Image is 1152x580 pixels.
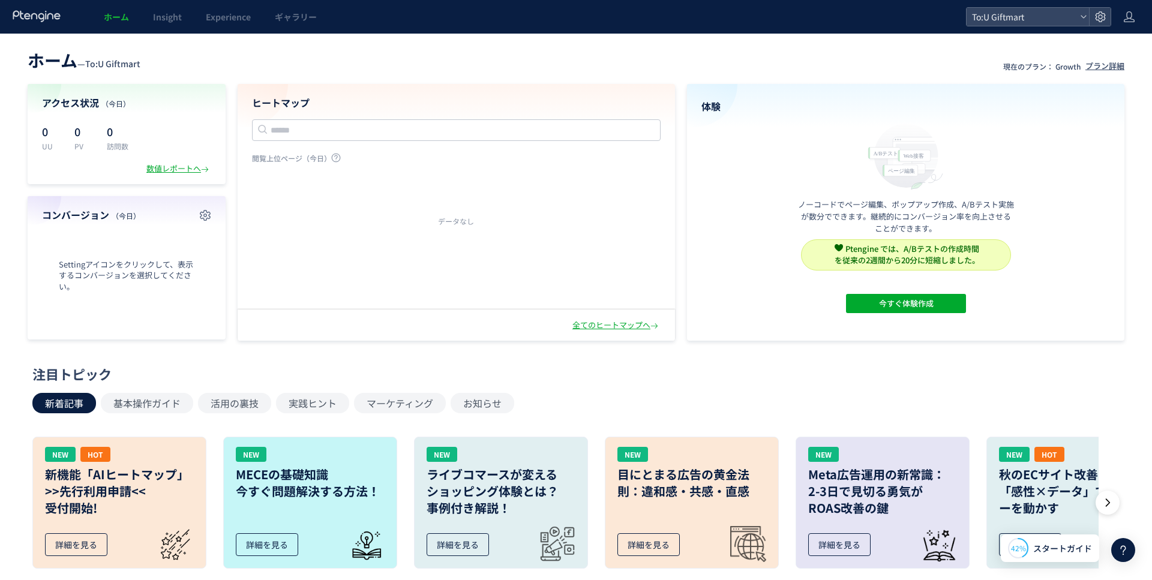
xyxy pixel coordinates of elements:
[835,243,980,266] span: Ptengine では、A/Bテストの作成時間 を従来の2週間から20分に短縮しました。
[101,393,193,413] button: 基本操作ガイド
[846,294,966,313] button: 今すぐ体験作成
[236,533,298,556] div: 詳細を見る
[85,58,140,70] span: To:U Giftmart
[112,211,140,221] span: （今日）
[354,393,446,413] button: マーケティング
[1085,61,1124,72] div: プラン詳細
[605,437,779,569] a: NEW目にとまる広告の黄金法則：違和感・共感・直感詳細を見る
[1033,542,1092,555] span: スタートガイド
[617,533,680,556] div: 詳細を見る
[798,199,1014,235] p: ノーコードでページ編集、ポップアップ作成、A/Bテスト実施が数分でできます。継続的にコンバージョン率を向上させることができます。
[101,98,130,109] span: （今日）
[32,393,96,413] button: 新着記事
[42,141,60,151] p: UU
[835,244,843,252] img: svg+xml,%3c
[427,533,489,556] div: 詳細を見る
[414,437,588,569] a: NEWライブコマースが変えるショッピング体験とは？事例付き解説！詳細を見る
[28,48,77,72] span: ホーム
[80,447,110,462] div: HOT
[236,466,385,500] h3: MECEの基礎知識 今すぐ問題解決する方法！
[999,447,1030,462] div: NEW
[45,447,76,462] div: NEW
[238,216,674,226] div: データなし
[617,466,766,500] h3: 目にとまる広告の黄金法則：違和感・共感・直感
[252,153,661,168] p: 閲覧上位ページ（今日）
[808,447,839,462] div: NEW
[32,437,206,569] a: NEWHOT新機能「AIヒートマップ」>>先行利用申請<<受付開始!詳細を見る
[252,96,661,110] h4: ヒートマップ
[236,447,266,462] div: NEW
[28,48,140,72] div: —
[617,447,648,462] div: NEW
[275,11,317,23] span: ギャラリー
[206,11,251,23] span: Experience
[45,533,107,556] div: 詳細を見る
[276,393,349,413] button: 実践ヒント
[1034,447,1064,462] div: HOT
[862,121,950,191] img: home_experience_onbo_jp-C5-EgdA0.svg
[42,259,211,293] span: Settingアイコンをクリックして、表示するコンバージョンを選択してください。
[968,8,1075,26] span: To:U Giftmart
[104,11,129,23] span: ホーム
[808,466,957,516] h3: Meta広告運用の新常識： 2-3日で見切る勇気が ROAS改善の鍵
[572,320,661,331] div: 全てのヒートマップへ
[427,447,457,462] div: NEW
[146,163,211,175] div: 数値レポートへ
[42,122,60,141] p: 0
[42,96,211,110] h4: アクセス状況
[1011,543,1026,553] span: 42%
[42,208,211,222] h4: コンバージョン
[427,466,575,516] h3: ライブコマースが変える ショッピング体験とは？ 事例付き解説！
[153,11,182,23] span: Insight
[451,393,514,413] button: お知らせ
[808,533,871,556] div: 詳細を見る
[198,393,271,413] button: 活用の裏技
[701,100,1110,113] h4: 体験
[74,122,92,141] p: 0
[107,122,128,141] p: 0
[796,437,970,569] a: NEWMeta広告運用の新常識：2-3日で見切る勇気がROAS改善の鍵詳細を見る
[878,294,933,313] span: 今すぐ体験作成
[107,141,128,151] p: 訪問数
[74,141,92,151] p: PV
[1003,61,1081,71] p: 現在のプラン： Growth
[45,466,194,516] h3: 新機能「AIヒートマップ」 >>先行利用申請<< 受付開始!
[223,437,397,569] a: NEWMECEの基礎知識今すぐ問題解決する方法！詳細を見る
[32,365,1114,383] div: 注目トピック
